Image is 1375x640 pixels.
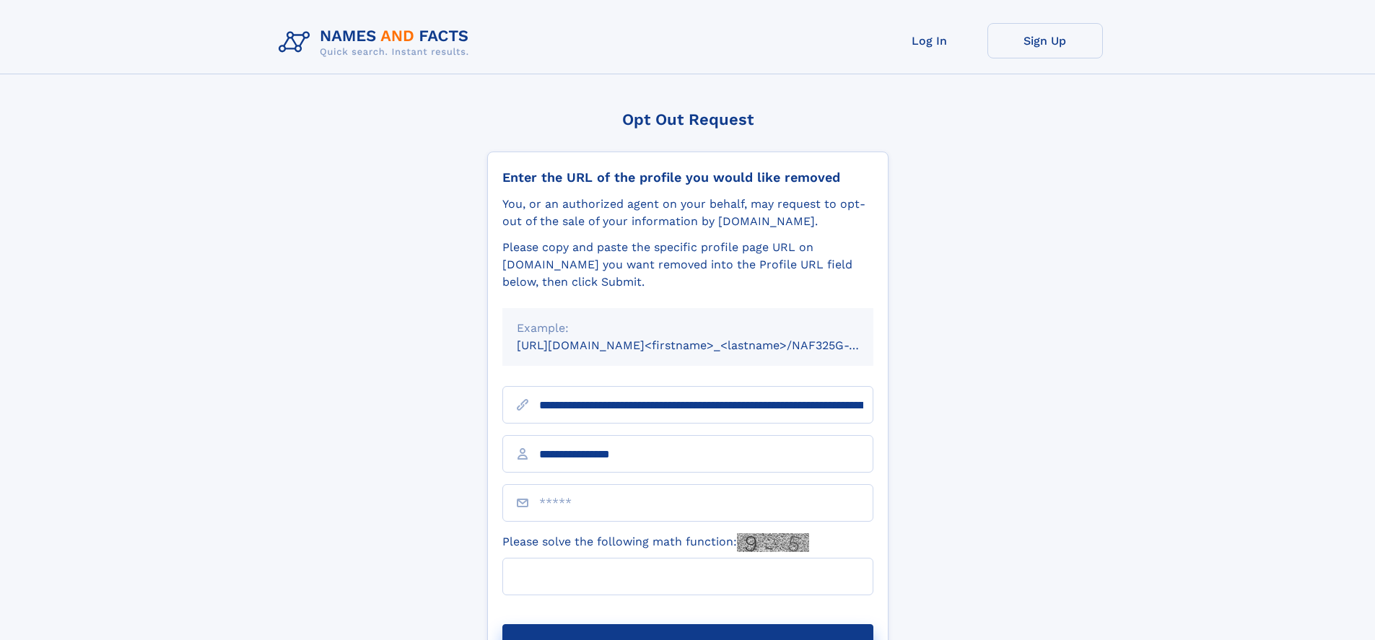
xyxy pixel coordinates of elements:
div: You, or an authorized agent on your behalf, may request to opt-out of the sale of your informatio... [502,196,873,230]
div: Example: [517,320,859,337]
small: [URL][DOMAIN_NAME]<firstname>_<lastname>/NAF325G-xxxxxxxx [517,338,901,352]
label: Please solve the following math function: [502,533,809,552]
div: Please copy and paste the specific profile page URL on [DOMAIN_NAME] you want removed into the Pr... [502,239,873,291]
div: Opt Out Request [487,110,889,128]
img: Logo Names and Facts [273,23,481,62]
div: Enter the URL of the profile you would like removed [502,170,873,185]
a: Sign Up [987,23,1103,58]
a: Log In [872,23,987,58]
